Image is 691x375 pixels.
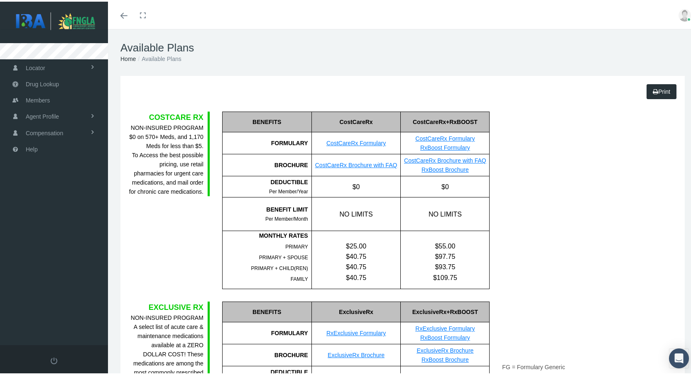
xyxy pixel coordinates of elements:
[401,271,489,281] div: $109.75
[400,300,489,321] div: ExclusiveRx+RxBOOST
[311,175,401,195] div: $0
[400,175,489,195] div: $0
[222,321,311,343] div: FORMULARY
[679,7,691,20] img: user-placeholder.jpg
[311,110,401,131] div: CostCareRx
[420,333,470,339] a: RxBoost Formulary
[129,110,203,122] div: COSTCARE RX
[421,355,469,361] a: RxBoost Brochure
[136,53,181,62] li: Available Plans
[129,122,203,195] div: $0 on 570+ Meds, and 1,170 Meds for less than $5. To Access the best possible pricing, use retail...
[404,156,486,162] a: CostCareRx Brochure with FAQ
[131,313,203,319] b: NON-INSURED PROGRAM
[265,214,308,220] span: Per Member/Month
[120,40,685,53] h1: Available Plans
[222,343,311,365] div: BROCHURE
[223,229,308,239] div: MONTHLY RATES
[131,123,203,129] b: NON-INSURED PROGRAM
[312,239,401,250] div: $25.00
[26,91,50,107] span: Members
[312,260,401,270] div: $40.75
[259,253,308,259] span: PRIMARY + SPOUSE
[222,131,311,153] div: FORMULARY
[669,347,689,367] div: Open Intercom Messenger
[251,264,308,270] span: PRIMARY + CHILD(REN)
[291,275,308,280] span: FAMILY
[415,134,475,140] a: CostCareRx Formulary
[326,328,386,335] a: RxExclusive Formulary
[647,83,676,97] a: Print
[223,366,308,375] div: DEDUCTIBLE
[502,362,565,369] span: FG = Formulary Generic
[415,324,475,330] a: RxExclusive Formulary
[312,271,401,281] div: $40.75
[315,160,397,167] a: CostCareRx Brochure with FAQ
[421,165,469,171] a: RxBoost Brochure
[328,350,385,357] a: ExclusiveRx Brochure
[26,75,59,90] span: Drug Lookup
[311,300,401,321] div: ExclusiveRx
[222,110,311,131] div: BENEFITS
[400,196,489,229] div: NO LIMITS
[223,176,308,185] div: DEDUCTIBLE
[417,346,473,352] a: ExclusiveRx Brochure
[26,107,59,123] span: Agent Profile
[401,250,489,260] div: $97.75
[312,250,401,260] div: $40.75
[401,239,489,250] div: $55.00
[401,260,489,270] div: $93.75
[120,54,136,61] a: Home
[222,300,311,321] div: BENEFITS
[26,124,63,139] span: Compensation
[129,300,203,312] div: EXCLUSIVE RX
[223,203,308,212] div: BENEFIT LIMIT
[400,110,489,131] div: CostCareRx+RxBOOST
[326,138,386,145] a: CostCareRx Formulary
[222,153,311,175] div: BROCHURE
[11,9,110,30] img: Insurance and Benefits Advisors
[311,196,401,229] div: NO LIMITS
[26,140,38,156] span: Help
[26,58,45,74] span: Locator
[269,187,308,193] span: Per Member/Year
[285,242,308,248] span: PRIMARY
[420,143,470,149] a: RxBoost Formulary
